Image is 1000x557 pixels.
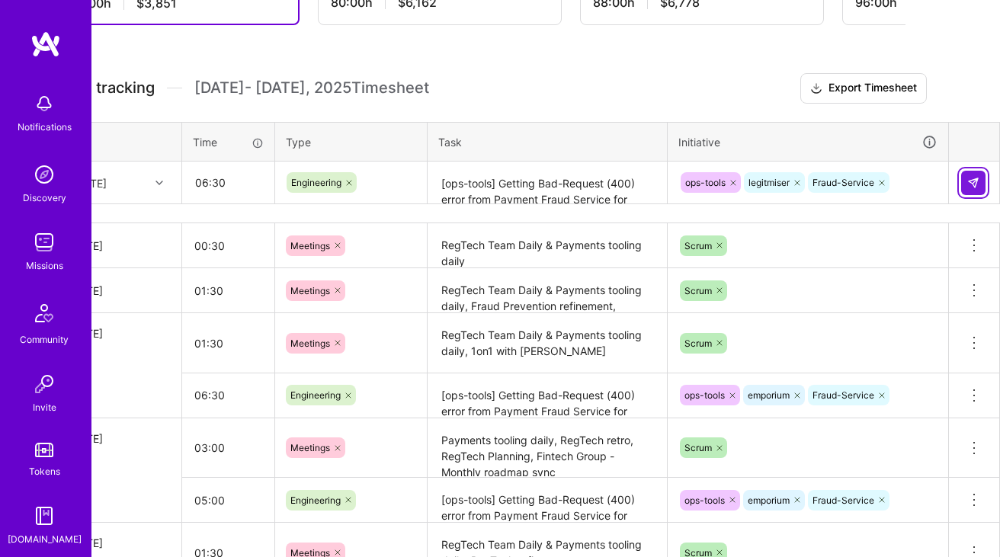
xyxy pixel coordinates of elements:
div: Missions [26,258,63,274]
textarea: [ops-tools] Getting Bad-Request (400) error from Payment Fraud Service for large JWT: working on ... [429,375,665,417]
span: Time tracking [56,78,155,98]
img: guide book [29,501,59,531]
th: Date [56,122,182,162]
span: Meetings [290,240,330,251]
textarea: RegTech Team Daily & Payments tooling daily, Fraud Prevention refinement, [429,270,665,312]
img: Invite [29,369,59,399]
span: [DATE] - [DATE] , 2025 Timesheet [194,78,429,98]
span: Fraud-Service [812,495,874,506]
div: Time [193,134,264,150]
th: Task [428,122,668,162]
i: icon Chevron [155,179,163,187]
textarea: Payments tooling daily, RegTech retro, RegTech Planning, Fintech Group - Monthly roadmap sync [429,420,665,477]
span: Meetings [290,442,330,453]
div: Discovery [23,190,66,206]
input: HH:MM [182,480,274,520]
div: [DATE] [69,238,169,254]
img: tokens [35,443,53,457]
div: Tokens [29,463,60,479]
span: Fraud-Service [812,177,874,188]
span: ops-tools [684,389,725,401]
img: teamwork [29,227,59,258]
textarea: [ops-tools] Getting Bad-Request (400) error from Payment Fraud Service for large JWT: working on ... [429,163,665,203]
div: [DATE] [69,283,169,299]
textarea: [ops-tools] Getting Bad-Request (400) error from Payment Fraud Service for large JWT: working on ... [429,479,665,521]
input: HH:MM [182,323,274,363]
div: 8h [69,344,169,360]
span: Scrum [684,442,712,453]
span: Meetings [290,338,330,349]
div: Notifications [18,119,72,135]
div: Invite [33,399,56,415]
span: ops-tools [684,495,725,506]
img: logo [30,30,61,58]
div: [DATE] [69,535,169,551]
img: Community [26,295,62,331]
th: Type [275,122,428,162]
div: [DATE] [69,325,169,341]
span: emporium [748,389,790,401]
img: Submit [967,177,979,189]
button: Export Timesheet [800,73,927,104]
textarea: RegTech Team Daily & Payments tooling daily [429,225,665,267]
i: icon Download [810,81,822,97]
div: [DOMAIN_NAME] [8,531,82,547]
span: Engineering [291,177,341,188]
img: bell [29,88,59,119]
input: HH:MM [182,427,274,468]
span: ops-tools [685,177,726,188]
span: Scrum [684,338,712,349]
textarea: RegTech Team Daily & Payments tooling daily, 1on1 with [PERSON_NAME] [429,315,665,372]
span: emporium [748,495,790,506]
div: [DATE] [69,431,169,447]
input: HH:MM [183,162,274,203]
span: Scrum [684,240,712,251]
input: HH:MM [182,375,274,415]
span: Meetings [290,285,330,296]
div: Community [20,331,69,347]
span: Engineering [290,389,341,401]
div: Initiative [678,133,937,151]
span: Fraud-Service [812,389,874,401]
span: legitmiser [748,177,790,188]
span: Engineering [290,495,341,506]
span: Scrum [684,285,712,296]
div: 8h [69,450,169,466]
input: HH:MM [182,270,274,311]
div: null [961,171,987,195]
input: HH:MM [182,226,274,266]
img: discovery [29,159,59,190]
